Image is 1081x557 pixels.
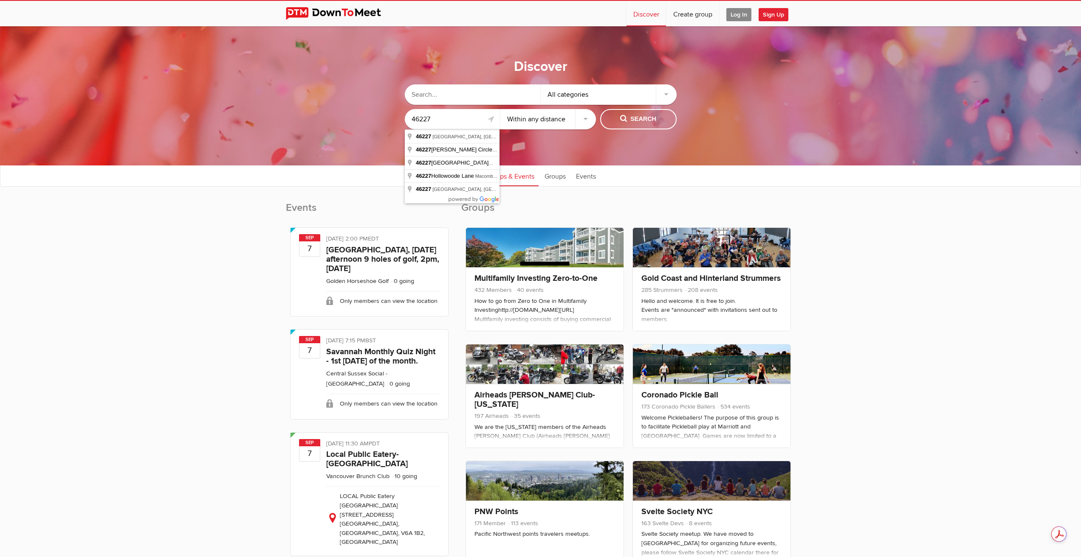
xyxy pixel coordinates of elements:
[686,520,712,527] span: 8 events
[416,160,431,166] span: 46227
[759,8,788,21] span: Sign Up
[286,201,453,223] h2: Events
[326,347,435,366] a: Savannah Monthly Quiz Night - 1st [DATE] of the month.
[684,286,718,294] span: 208 events
[572,165,600,186] a: Events
[461,201,796,223] h2: Groups
[386,380,410,387] li: 0 going
[369,440,380,447] span: America/Vancouver
[641,507,713,517] a: Svelte Society NYC
[641,520,684,527] span: 163 Svelte Devs
[340,493,425,546] span: LOCAL Public Eatery [GEOGRAPHIC_DATA] [STREET_ADDRESS] [GEOGRAPHIC_DATA], [GEOGRAPHIC_DATA], V6A ...
[717,403,750,410] span: 534 events
[326,234,440,245] div: [DATE] 2:00 PM
[405,109,500,129] input: Location or ZIP-Code
[514,286,544,294] span: 40 events
[641,413,782,542] div: Welcome Pickleballers! The purpose of this group is to facilitate Pickleball play at Marriott and...
[326,394,440,413] div: Only members can view the location
[627,1,666,26] a: Discover
[416,146,431,153] span: 46227
[720,1,758,26] a: Log In
[299,446,320,461] b: 7
[326,439,440,450] div: [DATE] 11:30 AM
[299,336,320,343] span: Sep
[481,165,539,186] a: Groups & Events
[286,7,394,20] img: DownToMeet
[405,84,541,105] input: Search...
[759,1,795,26] a: Sign Up
[475,174,596,179] span: Macomb, [GEOGRAPHIC_DATA], [GEOGRAPHIC_DATA]
[365,337,376,344] span: Europe/London
[299,241,320,256] b: 7
[511,412,540,420] span: 35 events
[620,115,656,124] span: Search
[326,336,440,347] div: [DATE] 7:15 PM
[641,403,715,410] span: 173 Coronado Pickle Ballers
[666,1,719,26] a: Create group
[508,520,538,527] span: 113 events
[416,133,431,140] span: 46227
[432,134,584,139] span: [GEOGRAPHIC_DATA], [GEOGRAPHIC_DATA], [GEOGRAPHIC_DATA]
[641,390,718,400] a: Coronado Pickle Ball
[299,234,320,241] span: Sep
[416,186,431,192] span: 46227
[474,273,598,283] a: Multifamily Investing Zero-to-One
[641,297,782,480] div: Hello and welcome. It is free to join. Events are "announced" with invitations sent out to member...
[540,165,570,186] a: Groups
[326,449,408,469] a: Local Public Eatery-[GEOGRAPHIC_DATA]
[391,473,417,480] li: 10 going
[432,187,532,192] span: [GEOGRAPHIC_DATA], [GEOGRAPHIC_DATA]
[390,277,414,285] li: 0 going
[326,291,440,310] div: Only members can view the location
[416,146,494,153] span: [PERSON_NAME] Circle
[541,84,677,105] div: All categories
[474,390,595,409] a: Airheads [PERSON_NAME] Club-[US_STATE]
[326,473,389,480] a: Vancouver Brunch Club
[474,529,615,539] div: Pacific Northwest points travelers meetups.
[726,8,751,21] span: Log In
[299,343,320,358] b: 7
[368,235,379,242] span: America/Toronto
[299,439,320,446] span: Sep
[474,412,509,420] span: 197 Airheads
[416,173,431,179] span: 46227
[641,273,781,283] a: Gold Coast and Hinterland Strummers
[416,160,490,166] span: [GEOGRAPHIC_DATA]
[416,173,475,179] span: Hollowoode Lane
[474,286,512,294] span: 432 Members
[600,109,677,129] button: Search
[474,507,518,517] a: PNW Points
[326,277,389,285] a: Golden Horseshoe Golf
[641,286,683,294] span: 285 Strummers
[514,58,567,76] h1: Discover
[474,520,506,527] span: 171 Member
[326,245,439,274] a: [GEOGRAPHIC_DATA], [DATE] afternoon 9 holes of golf, 2pm, [DATE]
[326,370,387,387] a: Central Sussex Social - [GEOGRAPHIC_DATA]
